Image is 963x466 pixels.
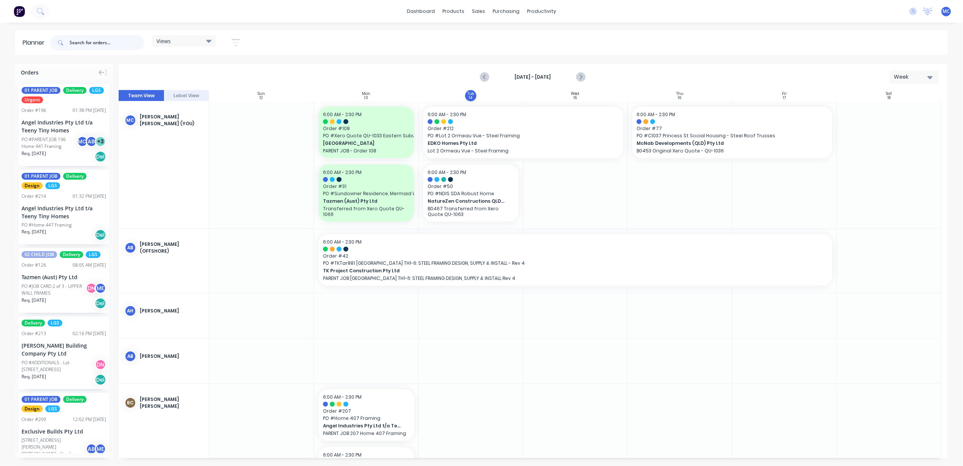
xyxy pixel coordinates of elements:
input: Search for orders... [70,35,144,50]
div: ME [95,443,106,455]
div: [PERSON_NAME] Building Company Pty Ltd [22,342,106,357]
span: PO # TKTar881 [GEOGRAPHIC_DATA] TH1-6: STEEL FRAMING DESIGN, SUPPLY & INSTALL - Rev 4 [323,260,828,267]
div: 15 [573,96,577,100]
span: Order # 31 [323,183,410,190]
span: Order # 50 [428,183,514,190]
span: MC [943,8,950,15]
span: Order # 207 [323,408,410,415]
div: PO #PARENT JOB 196 Home 441 Framing [22,136,79,150]
span: Orders [21,68,39,76]
p: Transferred from Xero Quote QU-1066 [323,206,410,217]
span: 01 PARENT JOB [22,87,60,94]
span: EDKO Homes Pty Ltd [428,140,600,147]
div: PO #ADDITIONALS - Lot [STREET_ADDRESS] [22,359,97,373]
span: LGS [48,320,62,326]
div: Order # 126 [22,262,46,269]
span: LGS [45,405,60,412]
p: PARENT JOB - Order 108 [323,148,410,154]
div: MC [77,136,88,147]
div: DN [86,283,97,294]
p: Lot 2 Ormeau Vue - Steel Framing [428,148,619,154]
span: Design [22,405,43,412]
span: Req. [DATE] [22,228,46,235]
span: LGS [45,182,60,189]
span: Req. [DATE] [22,373,46,380]
div: 12 [260,96,263,100]
div: Sat [886,92,892,96]
div: 14 [469,96,472,100]
button: Label View [164,90,209,101]
strong: [DATE] - [DATE] [495,74,570,81]
span: NatureZen Constructions QLD Pty Ltd [428,198,505,205]
div: Angel Industries Pty Ltd t/a Teeny Tiny Homes [22,118,106,134]
div: Del [95,229,106,241]
div: Del [95,298,106,309]
div: Wed [571,92,580,96]
span: 6:00 AM - 2:30 PM [323,394,362,400]
div: Exclusive Builds Pty Ltd [22,427,106,435]
div: PO #JOB CARD 2 of 3 - UPPER WALL FRAMES [22,283,88,297]
span: 6:00 AM - 2:30 PM [428,169,466,176]
span: 6:00 AM - 2:30 PM [323,111,362,118]
div: Tazmen (Aust) Pty Ltd [22,273,106,281]
div: Mon [362,92,370,96]
span: 6:00 AM - 2:30 PM [323,239,362,245]
div: Del [95,374,106,385]
div: Order # 213 [22,330,46,337]
span: McNab Developments (QLD) Pty Ltd [637,140,808,147]
div: productivity [523,6,560,17]
div: [PERSON_NAME] [PERSON_NAME] (You) [140,113,203,127]
div: PO #Home 447 Framing [22,222,71,228]
div: 02:16 PM [DATE] [73,330,106,337]
div: + 3 [95,136,106,147]
span: PO # Xero Quote QU-1033 Eastern Suburbs Building [323,132,410,139]
div: 12:02 PM [DATE] [73,416,106,423]
p: PARENT JOB 207 Home 407 Framing [323,430,410,436]
div: Fri [782,92,787,96]
div: 16 [678,96,682,100]
div: Tue [467,92,474,96]
span: 6:00 AM - 2:30 PM [428,111,466,118]
div: DN [95,359,106,370]
span: Order # 212 [428,125,619,132]
div: AH [125,305,136,317]
span: Order # 77 [637,125,828,132]
div: [PERSON_NAME] [140,353,203,360]
span: 01 PARENT JOB [22,173,60,180]
div: 17 [783,96,786,100]
div: Order # 196 [22,107,46,114]
div: Order # 214 [22,193,46,200]
span: Order # 42 [323,253,828,259]
div: 18 [887,96,890,100]
div: Sun [258,92,265,96]
span: 6:00 AM - 2:30 PM [323,169,362,176]
span: [GEOGRAPHIC_DATA] [323,140,401,147]
div: BC [125,397,136,409]
span: 6:00 AM - 2:30 PM [323,452,362,458]
span: 6:00 AM - 2:30 PM [637,111,675,118]
div: sales [468,6,489,17]
div: 13 [364,96,368,100]
span: Delivery [22,320,45,326]
div: MC [125,115,136,126]
button: Week [890,70,939,84]
div: Thu [676,92,683,96]
div: [PERSON_NAME] (OFFSHORE) [140,241,203,255]
span: 01 PARENT JOB [22,396,60,403]
div: Del [95,151,106,162]
span: Delivery [63,173,87,180]
div: AB [86,443,97,455]
span: Urgent [22,96,43,103]
span: Design [22,182,43,189]
div: AB [125,242,136,253]
div: 08:05 AM [DATE] [73,262,106,269]
span: LGS [89,87,104,94]
p: B0467 Transferred from Xero Quote QU-1063 [428,206,514,217]
span: Delivery [60,251,83,258]
span: LGS [86,251,100,258]
span: Angel Industries Pty Ltd t/a Teeny Tiny Homes [323,423,401,429]
div: 01:32 PM [DATE] [73,193,106,200]
span: Delivery [63,87,87,94]
div: [STREET_ADDRESS][PERSON_NAME][PERSON_NAME] - Steel Framing Solutions [22,437,88,464]
div: Order # 209 [22,416,46,423]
